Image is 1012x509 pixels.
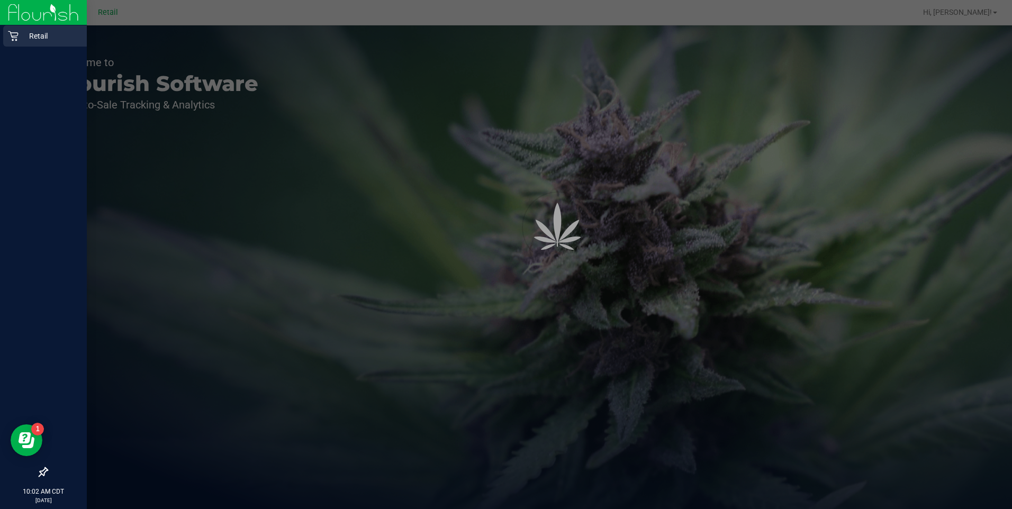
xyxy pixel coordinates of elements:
[8,31,19,41] inline-svg: Retail
[5,496,82,504] p: [DATE]
[11,424,42,456] iframe: Resource center
[31,423,44,435] iframe: Resource center unread badge
[5,487,82,496] p: 10:02 AM CDT
[19,30,82,42] p: Retail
